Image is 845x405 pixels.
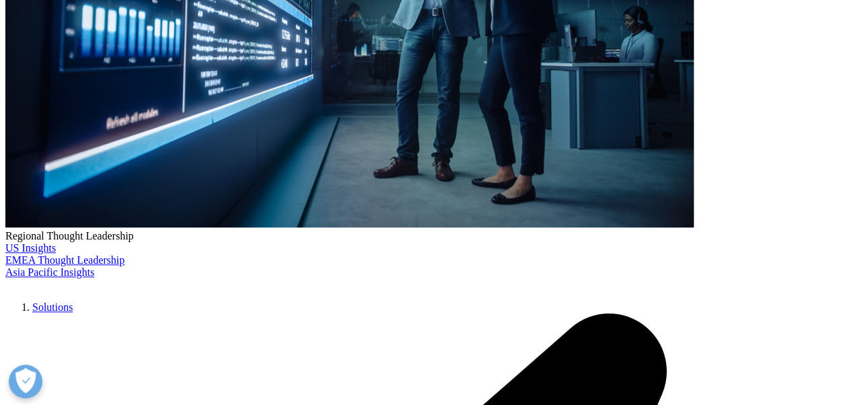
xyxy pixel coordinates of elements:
[5,254,124,266] a: EMEA Thought Leadership
[5,266,94,278] a: Asia Pacific Insights
[9,365,42,398] button: Open Preferences
[5,230,840,242] div: Regional Thought Leadership
[5,242,56,254] a: US Insights
[32,301,73,313] a: Solutions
